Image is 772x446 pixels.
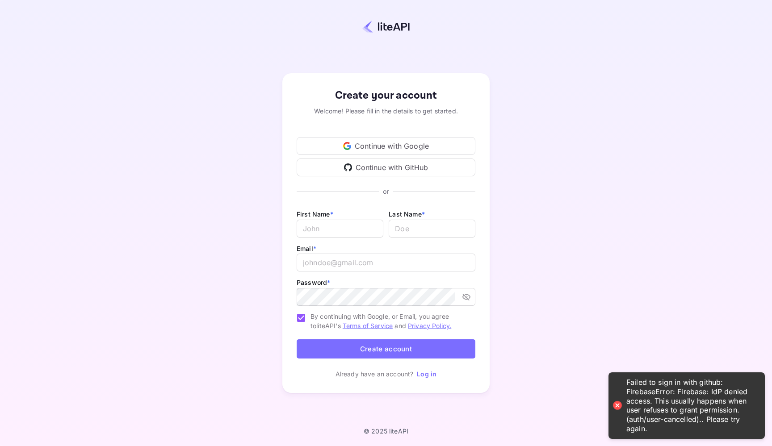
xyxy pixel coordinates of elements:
input: John [297,220,383,238]
div: Continue with Google [297,137,475,155]
label: Email [297,245,316,252]
input: johndoe@gmail.com [297,254,475,271]
input: Doe [389,220,475,238]
div: Continue with GitHub [297,158,475,176]
label: Password [297,279,330,286]
label: First Name [297,210,333,218]
span: By continuing with Google, or Email, you agree to liteAPI's and [310,312,468,330]
a: Log in [417,370,436,378]
div: Create your account [297,88,475,104]
div: Failed to sign in with github: FirebaseError: Firebase: IdP denied access. This usually happens w... [626,378,756,433]
button: Create account [297,339,475,358]
p: © 2025 liteAPI [364,427,408,435]
a: Terms of Service [343,322,393,329]
img: liteapi [362,20,410,33]
div: Welcome! Please fill in the details to get started. [297,106,475,116]
a: Privacy Policy. [408,322,451,329]
button: toggle password visibility [458,289,474,305]
p: Already have an account? [336,369,414,379]
label: Last Name [389,210,425,218]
